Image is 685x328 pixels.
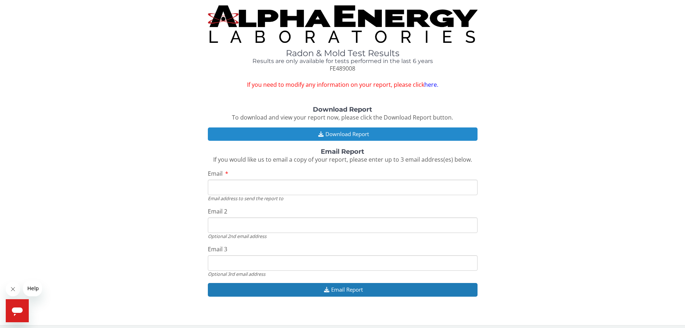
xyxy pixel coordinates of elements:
a: here. [424,81,438,89]
div: Optional 3rd email address [208,271,478,277]
button: Email Report [208,283,478,296]
div: Email address to send the report to [208,195,478,202]
span: To download and view your report now, please click the Download Report button. [232,113,453,121]
button: Download Report [208,127,478,141]
span: FE489008 [330,64,355,72]
span: Email 2 [208,207,227,215]
strong: Email Report [321,148,364,156]
span: If you need to modify any information on your report, please click [208,81,478,89]
iframe: Message from company [23,280,42,296]
h1: Radon & Mold Test Results [208,49,478,58]
iframe: Button to launch messaging window [6,299,29,322]
img: TightCrop.jpg [208,5,478,43]
span: If you would like us to email a copy of your report, please enter up to 3 email address(es) below. [213,156,472,163]
span: Email 3 [208,245,227,253]
h4: Results are only available for tests performed in the last 6 years [208,58,478,64]
div: Optional 2nd email address [208,233,478,239]
span: Email [208,170,223,178]
iframe: Close message [6,282,20,296]
strong: Download Report [313,105,372,113]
